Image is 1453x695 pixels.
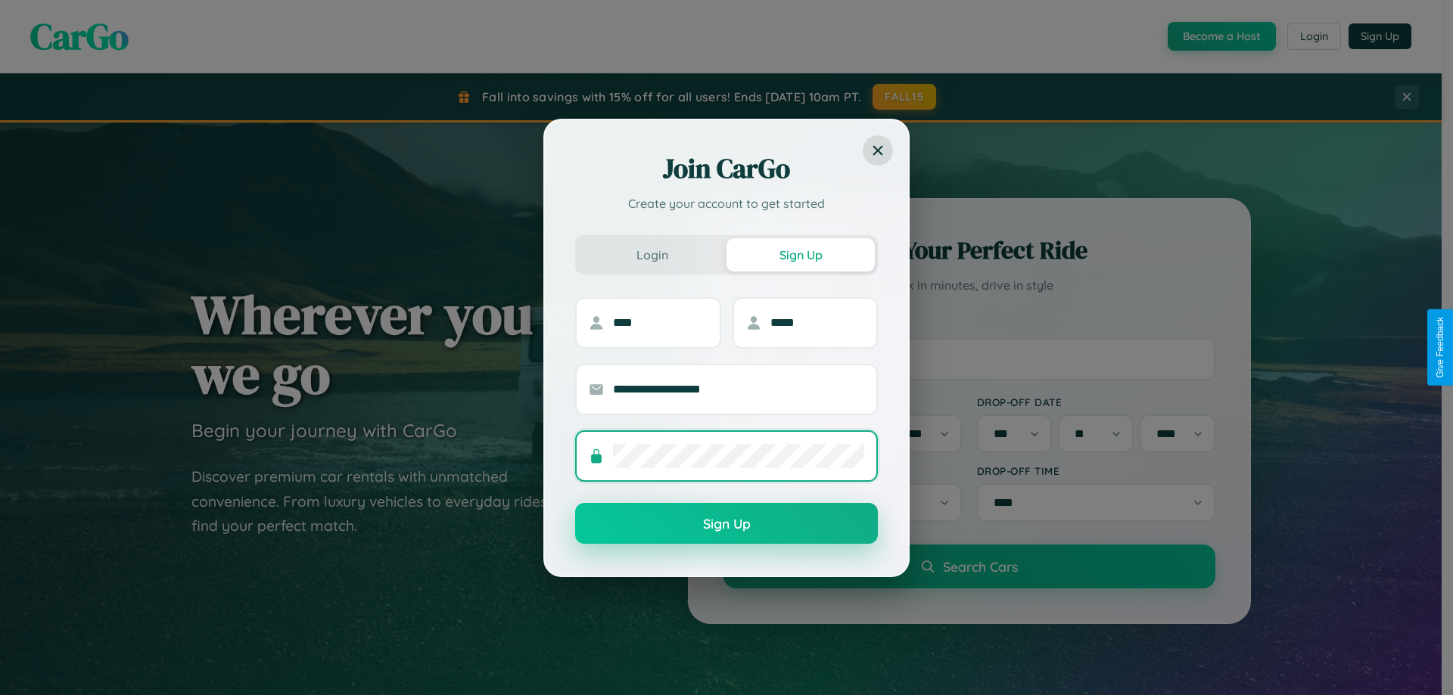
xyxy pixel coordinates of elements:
button: Sign Up [575,503,878,544]
button: Sign Up [726,238,875,271]
div: Give Feedback [1435,317,1445,378]
h2: Join CarGo [575,150,878,187]
p: Create your account to get started [575,194,878,213]
button: Login [578,238,726,271]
